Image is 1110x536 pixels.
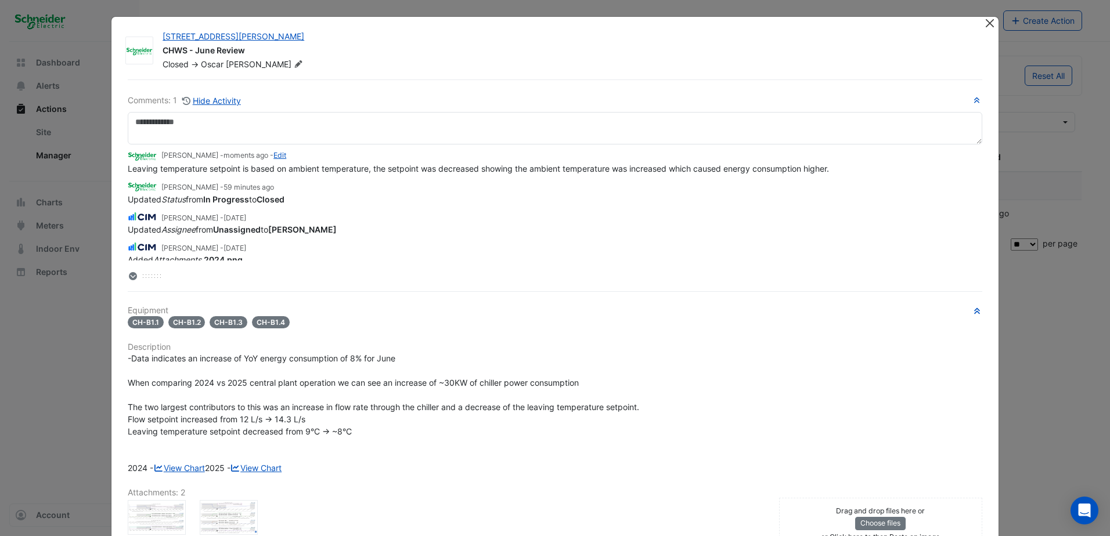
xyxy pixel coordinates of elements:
span: Updated from to [128,194,284,204]
small: Drag and drop files here or [836,506,925,515]
small: [PERSON_NAME] - [161,182,274,193]
span: CH-B1.4 [252,316,290,328]
button: Hide Activity [182,94,242,107]
span: 2025-07-03 11:21:47 [224,213,246,222]
a: View Chart [230,463,282,473]
span: -> [191,59,199,69]
span: [PERSON_NAME] [226,59,305,70]
div: CHWS - June Review [163,45,971,59]
a: Edit [273,151,286,160]
span: -Data indicates an increase of YoY energy consumption of 8% for June When comparing 2024 vs 2025 ... [128,353,639,473]
div: Comments: 1 [128,94,242,107]
strong: In Progress [203,194,249,204]
div: 2025.png [200,500,258,535]
small: [PERSON_NAME] - - [161,150,286,161]
strong: Closed [257,194,284,204]
span: 2025-09-24 08:24:01 [224,151,268,160]
span: Oscar [201,59,224,69]
small: [PERSON_NAME] - [161,213,246,223]
span: Added [128,255,243,265]
em: Assignee [161,224,196,234]
span: 2025-07-02 16:23:31 [224,244,246,252]
a: [STREET_ADDRESS][PERSON_NAME] [163,31,304,41]
button: Choose files [855,517,906,530]
span: Closed [163,59,189,69]
img: CIM [128,211,157,223]
img: CIM [128,241,157,253]
h6: Equipment [128,306,982,316]
span: CH-B1.2 [168,316,206,328]
span: CH-B1.3 [210,316,247,328]
span: Updated from to [128,224,337,234]
h6: Description [128,342,982,352]
img: Schneider Electric [128,150,157,162]
h6: Attachments: 2 [128,488,982,498]
div: Open Intercom Messenger [1071,497,1098,524]
strong: Unassigned [213,224,261,234]
small: [PERSON_NAME] - [161,243,246,253]
a: View Chart [153,463,205,473]
span: CH-B1.1 [128,316,164,328]
em: Status [161,194,186,204]
strong: 2024.png [204,255,243,265]
img: Schneider Electric [128,180,157,193]
span: 2025-09-24 07:25:30 [224,183,274,191]
div: 2024.png [128,500,186,535]
fa-layers: More [128,272,138,280]
span: Leaving temperature setpoint is based on ambient temperature, the setpoint was decreased showing ... [128,164,829,173]
button: Close [984,17,996,29]
img: Schneider Electric [126,45,153,57]
em: Attachments [153,255,201,265]
strong: [PERSON_NAME] [268,224,337,234]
